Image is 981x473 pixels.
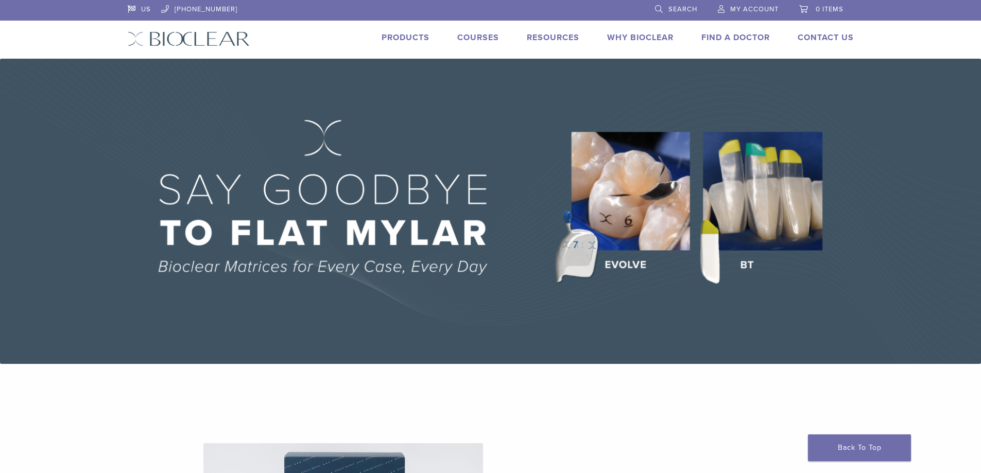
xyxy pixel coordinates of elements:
[798,32,854,43] a: Contact Us
[607,32,674,43] a: Why Bioclear
[701,32,770,43] a: Find A Doctor
[527,32,579,43] a: Resources
[816,5,844,13] span: 0 items
[382,32,429,43] a: Products
[128,31,250,46] img: Bioclear
[730,5,779,13] span: My Account
[808,434,911,461] a: Back To Top
[457,32,499,43] a: Courses
[668,5,697,13] span: Search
